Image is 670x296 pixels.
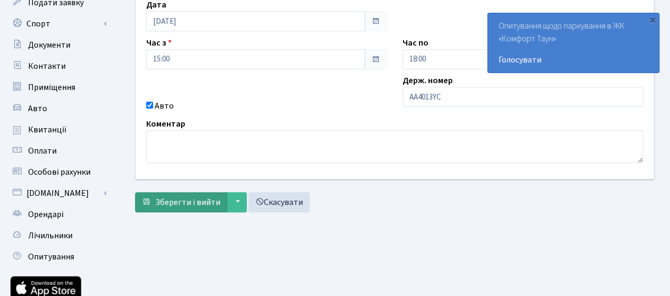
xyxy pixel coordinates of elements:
[135,192,227,212] button: Зберегти і вийти
[5,204,111,225] a: Орендарі
[5,246,111,267] a: Опитування
[5,13,111,34] a: Спорт
[28,230,73,241] span: Лічильники
[403,37,428,49] label: Час по
[5,56,111,77] a: Контакти
[155,196,220,208] span: Зберегти і вийти
[5,225,111,246] a: Лічильники
[5,140,111,162] a: Оплати
[155,100,174,112] label: Авто
[28,82,75,93] span: Приміщення
[248,192,310,212] a: Скасувати
[5,183,111,204] a: [DOMAIN_NAME]
[5,162,111,183] a: Особові рахунки
[146,118,185,130] label: Коментар
[5,98,111,119] a: Авто
[28,209,64,220] span: Орендарі
[28,60,66,72] span: Контакти
[5,77,111,98] a: Приміщення
[498,53,648,66] a: Голосувати
[28,124,67,136] span: Квитанції
[647,14,658,25] div: ×
[28,103,47,114] span: Авто
[403,87,643,107] input: AA0001AA
[28,145,57,157] span: Оплати
[488,13,659,73] div: Опитування щодо паркування в ЖК «Комфорт Таун»
[5,119,111,140] a: Квитанції
[28,251,74,263] span: Опитування
[5,34,111,56] a: Документи
[28,39,70,51] span: Документи
[403,74,453,87] label: Держ. номер
[28,166,91,178] span: Особові рахунки
[146,37,172,49] label: Час з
